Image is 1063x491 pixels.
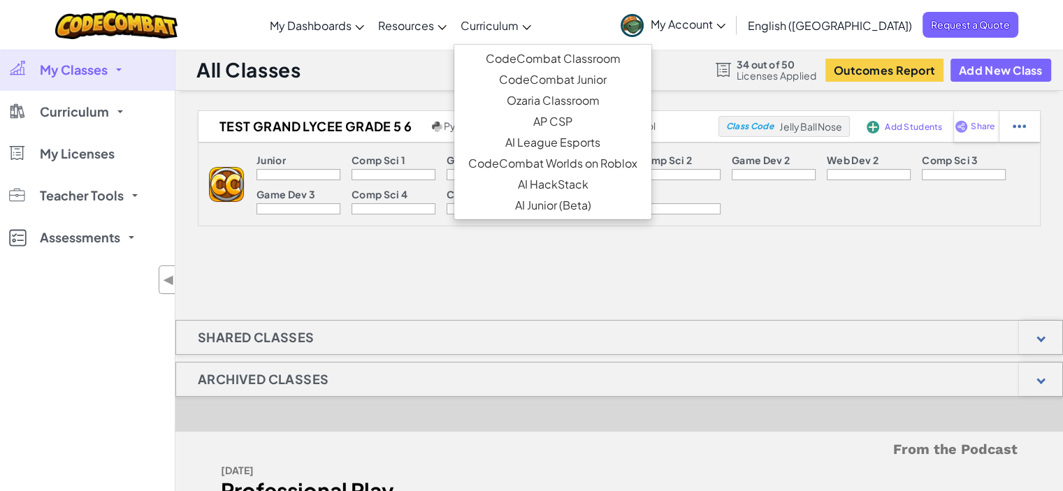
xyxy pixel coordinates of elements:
p: Game Dev 3 [256,189,315,200]
span: Assessments [40,231,120,244]
span: English ([GEOGRAPHIC_DATA]) [748,18,912,33]
a: CodeCombat Junior [454,69,651,90]
img: IconShare_Purple.svg [955,120,968,133]
p: Web Dev 2 [827,154,878,166]
p: Game Dev 2 [732,154,790,166]
h1: Shared Classes [176,320,336,355]
p: Game Dev 1 [447,154,503,166]
a: AP CSP [454,111,651,132]
a: Ozaria Classroom [454,90,651,111]
img: avatar [621,14,644,37]
span: Python [444,119,477,132]
a: CodeCombat Worlds on Roblox [454,153,651,174]
p: Comp Sci 2 [637,154,692,166]
button: Outcomes Report [825,59,943,82]
img: python.png [432,122,442,132]
a: Resources [371,6,454,44]
span: My Dashboards [270,18,352,33]
span: My Licenses [40,147,115,160]
img: logo [209,167,244,202]
p: Junior [256,154,286,166]
a: Curriculum [454,6,538,44]
div: [DATE] [221,460,609,481]
h1: Archived Classes [176,362,350,397]
span: Class Code [726,122,774,131]
p: Comp Sci 5 [447,189,502,200]
img: IconStudentEllipsis.svg [1013,120,1026,133]
img: CodeCombat logo [55,10,178,39]
span: ◀ [163,270,175,290]
a: Test Grand Lycee Grade 5 6 Python 0 Students [DATE] in-school [198,116,718,137]
span: JellyBallNose [779,120,842,133]
span: My Account [651,17,725,31]
span: 34 out of 50 [737,59,817,70]
h1: All Classes [196,57,301,83]
span: My Classes [40,64,108,76]
p: Comp Sci 4 [352,189,407,200]
a: My Dashboards [263,6,371,44]
a: Request a Quote [923,12,1018,38]
span: Licenses Applied [737,70,817,81]
a: English ([GEOGRAPHIC_DATA]) [741,6,919,44]
span: Add Students [885,123,942,131]
p: Comp Sci 3 [922,154,978,166]
a: AI HackStack [454,174,651,195]
a: CodeCombat Classroom [454,48,651,69]
a: AI Junior (Beta) [454,195,651,216]
span: Curriculum [40,105,109,118]
span: Share [971,122,995,131]
button: Add New Class [950,59,1051,82]
h2: Test Grand Lycee Grade 5 6 [198,116,428,137]
span: Resources [378,18,434,33]
h5: From the Podcast [221,439,1018,460]
p: Comp Sci 1 [352,154,405,166]
a: AI League Esports [454,132,651,153]
span: Curriculum [461,18,519,33]
a: My Account [614,3,732,47]
span: Teacher Tools [40,189,124,202]
img: IconAddStudents.svg [867,121,879,133]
